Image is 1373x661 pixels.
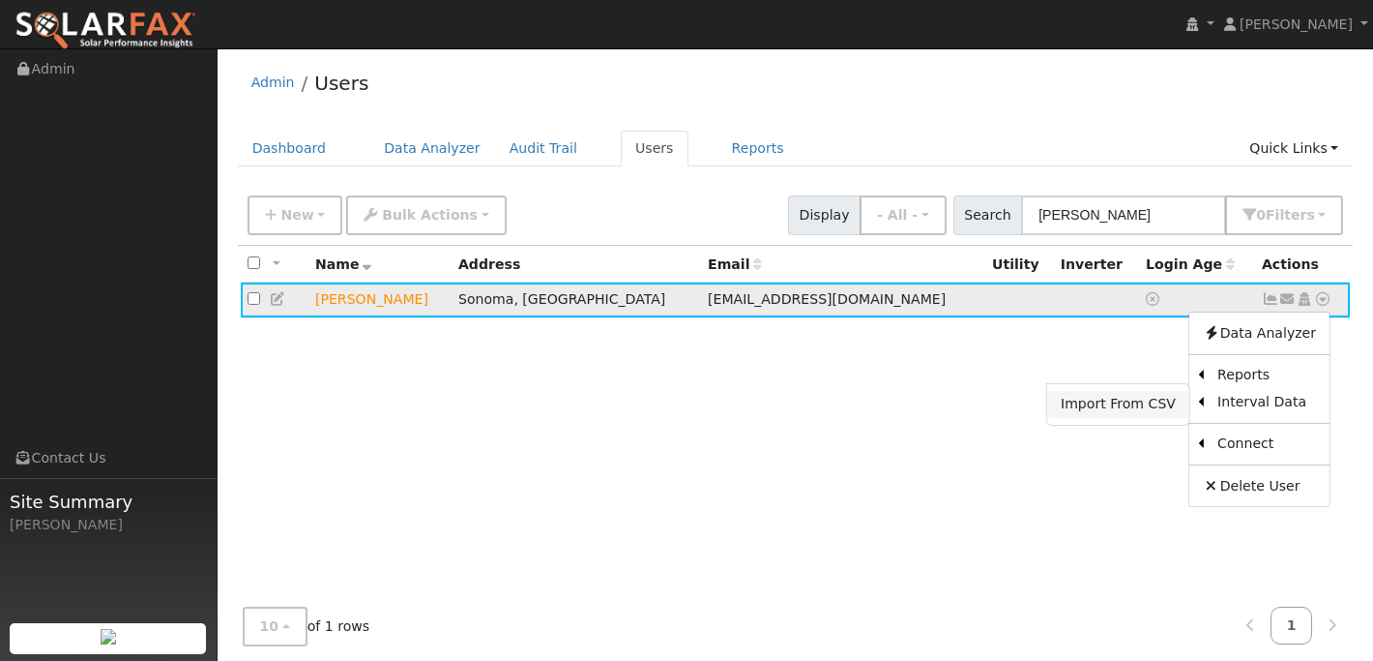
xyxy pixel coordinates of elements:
[243,607,307,646] button: 10
[15,11,196,51] img: SolarFax
[717,131,799,166] a: Reports
[346,195,506,235] button: Bulk Actions
[280,207,313,223] span: New
[621,131,688,166] a: Users
[708,291,946,307] span: [EMAIL_ADDRESS][DOMAIN_NAME]
[1204,362,1329,389] a: Reports
[1262,291,1279,307] a: Not connected
[315,256,372,272] span: Name
[1204,431,1329,458] a: Connect
[1271,607,1313,645] a: 1
[308,283,452,318] td: Lead
[1296,291,1313,307] a: Login As
[495,131,592,166] a: Audit Trail
[1266,207,1315,223] span: Filter
[270,291,287,307] a: Edit User
[10,489,207,515] span: Site Summary
[708,256,762,272] span: Email
[248,195,343,235] button: New
[1047,391,1189,418] a: Import From CSV
[992,255,1047,275] div: Utility
[243,607,370,646] span: of 1 rows
[1240,16,1353,32] span: [PERSON_NAME]
[1279,289,1297,310] a: duffy_julie@hotmail.com
[10,515,207,535] div: [PERSON_NAME]
[314,72,368,95] a: Users
[1262,255,1343,275] div: Actions
[860,195,947,235] button: - All -
[1146,256,1235,272] span: Days since last login
[251,75,295,90] a: Admin
[452,283,701,318] td: Sonoma, [GEOGRAPHIC_DATA]
[260,618,279,634] span: 10
[953,195,1022,235] span: Search
[458,255,694,275] div: Address
[788,195,861,235] span: Display
[1314,289,1331,310] a: Other actions
[1146,291,1163,307] a: No login access
[1021,195,1226,235] input: Search
[1189,319,1329,346] a: Data Analyzer
[1061,255,1132,275] div: Inverter
[369,131,495,166] a: Data Analyzer
[1235,131,1353,166] a: Quick Links
[238,131,341,166] a: Dashboard
[1225,195,1343,235] button: 0Filters
[382,207,478,223] span: Bulk Actions
[1189,472,1329,499] a: Delete User
[101,629,116,645] img: retrieve
[1306,207,1314,223] span: s
[1204,389,1329,416] a: Interval Data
